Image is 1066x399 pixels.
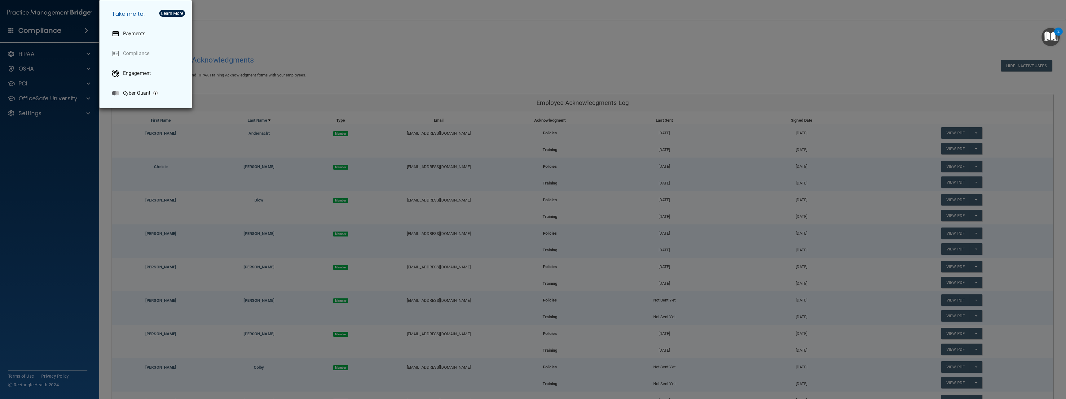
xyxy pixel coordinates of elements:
[123,70,151,76] p: Engagement
[107,25,187,42] a: Payments
[123,31,145,37] p: Payments
[959,355,1059,380] iframe: Drift Widget Chat Controller
[161,11,183,15] div: Learn More
[159,10,185,17] button: Learn More
[1057,32,1059,40] div: 2
[1042,28,1060,46] button: Open Resource Center, 2 new notifications
[107,65,187,82] a: Engagement
[107,85,187,102] a: Cyber Quant
[123,90,150,96] p: Cyber Quant
[107,5,187,23] h5: Take me to:
[107,45,187,62] a: Compliance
